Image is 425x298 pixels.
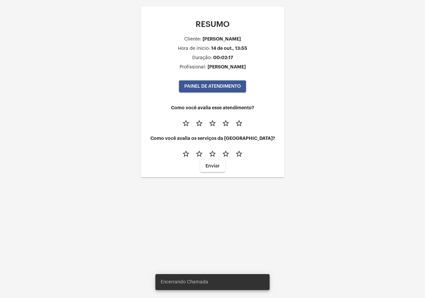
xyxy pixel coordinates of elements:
mat-icon: star_border [182,150,190,158]
button: PAINEL DE ATENDIMENTO [179,80,246,92]
mat-icon: star_border [235,119,243,127]
div: 00:02:17 [213,55,233,60]
span: PAINEL DE ATENDIMENTO [184,84,241,89]
mat-icon: star_border [195,119,203,127]
mat-icon: star_border [235,150,243,158]
div: Hora de inicio: [178,46,210,51]
div: Duração: [192,55,212,60]
mat-icon: star_border [195,150,203,158]
div: Cliente: [184,37,201,42]
span: Encerrando Chamada [161,279,208,285]
h4: Como você avalia os serviços da [GEOGRAPHIC_DATA]? [146,136,279,141]
mat-icon: star_border [209,119,216,127]
div: 14 de out., 13:55 [211,46,247,51]
p: RESUMO [146,20,279,29]
mat-icon: star_border [222,150,230,158]
button: Enviar [200,160,225,172]
span: Enviar [206,164,220,168]
div: [PERSON_NAME] [203,37,241,42]
h4: Como você avalia esse atendimento? [146,105,279,110]
mat-icon: star_border [182,119,190,127]
mat-icon: star_border [222,119,230,127]
div: [PERSON_NAME] [208,64,246,69]
mat-icon: star_border [209,150,216,158]
div: Profissional: [180,65,206,70]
